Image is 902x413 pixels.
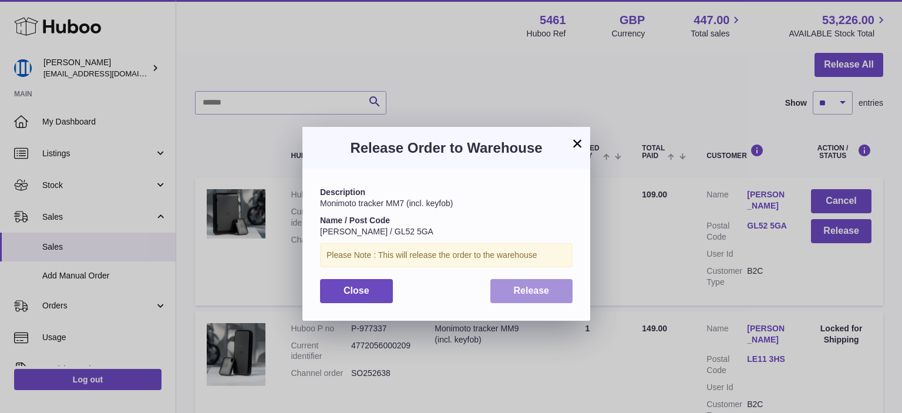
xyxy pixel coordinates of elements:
[320,187,365,197] strong: Description
[320,279,393,303] button: Close
[320,243,573,267] div: Please Note : This will release the order to the warehouse
[320,227,433,236] span: [PERSON_NAME] / GL52 5GA
[320,199,453,208] span: Monimoto tracker MM7 (incl. keyfob)
[320,139,573,157] h3: Release Order to Warehouse
[344,286,369,296] span: Close
[490,279,573,303] button: Release
[514,286,550,296] span: Release
[570,136,584,150] button: ×
[320,216,390,225] strong: Name / Post Code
